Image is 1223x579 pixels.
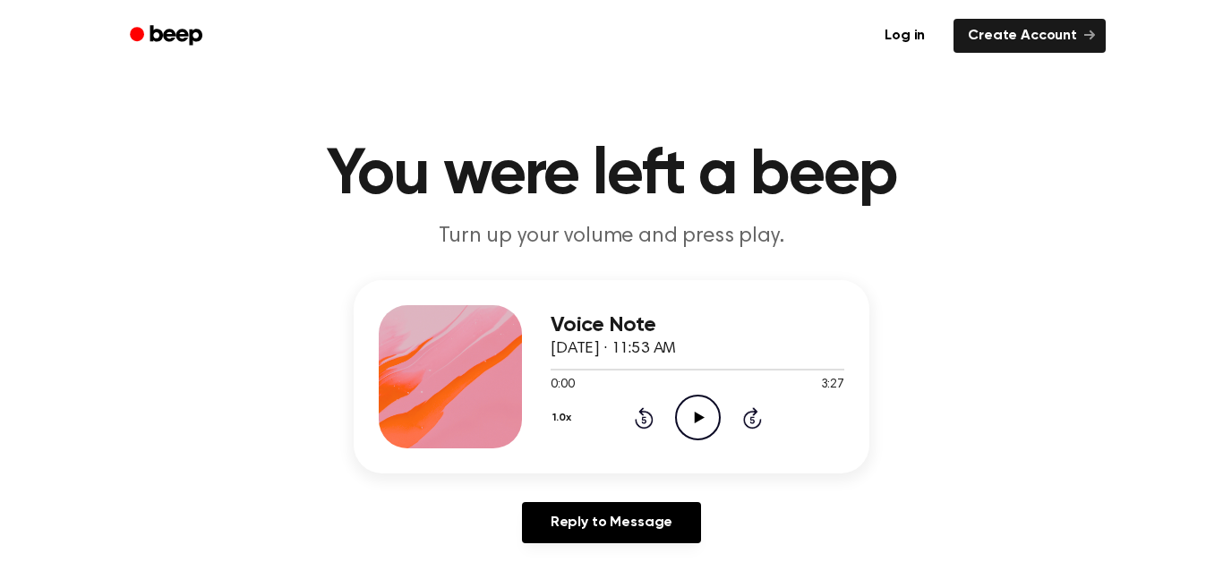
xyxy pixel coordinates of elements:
[821,376,844,395] span: 3:27
[551,341,676,357] span: [DATE] · 11:53 AM
[551,403,577,433] button: 1.0x
[153,143,1070,208] h1: You were left a beep
[867,15,943,56] a: Log in
[551,313,844,337] h3: Voice Note
[117,19,218,54] a: Beep
[268,222,955,251] p: Turn up your volume and press play.
[551,376,574,395] span: 0:00
[954,19,1106,53] a: Create Account
[522,502,701,543] a: Reply to Message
